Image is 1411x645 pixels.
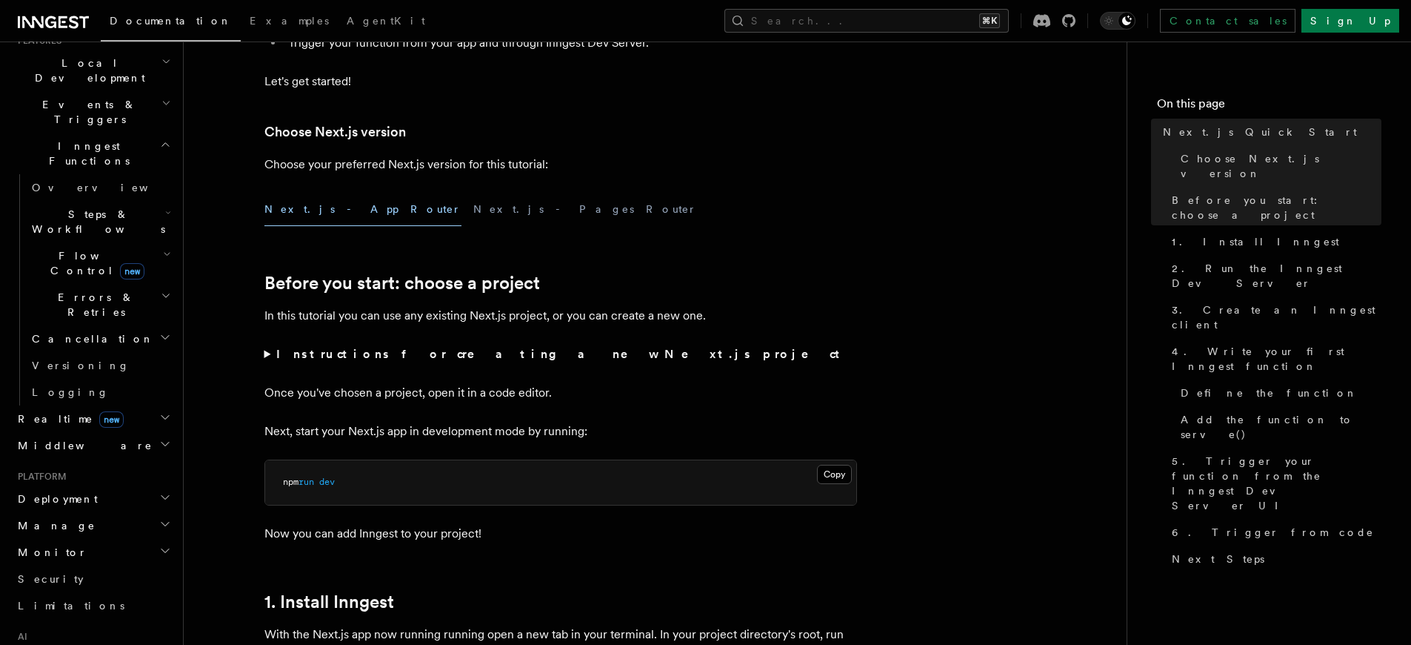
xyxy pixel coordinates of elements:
[26,174,174,201] a: Overview
[1163,125,1357,139] span: Next.js Quick Start
[12,174,174,406] div: Inngest Functions
[1175,406,1381,448] a: Add the function to serve()
[26,242,174,284] button: Flow Controlnew
[12,50,174,91] button: Local Development
[1172,193,1381,222] span: Before you start: choose a project
[338,4,434,40] a: AgentKit
[1172,234,1339,249] span: 1. Install Inngest
[26,248,163,278] span: Flow Control
[1181,151,1381,181] span: Choose Next.js version
[12,97,161,127] span: Events & Triggers
[1301,9,1399,33] a: Sign Up
[724,9,1009,33] button: Search...⌘K
[1157,95,1381,119] h4: On this page
[32,360,130,371] span: Versioning
[264,305,857,326] p: In this tutorial you can use any existing Next.js project, or you can create a new one.
[264,122,406,142] a: Choose Next.js version
[1100,12,1135,30] button: Toggle dark mode
[12,566,174,592] a: Security
[1172,261,1381,291] span: 2. Run the Inngest Dev Server
[12,592,174,619] a: Limitations
[12,631,27,643] span: AI
[264,383,857,403] p: Once you've chosen a project, open it in a code editor.
[26,201,174,242] button: Steps & Workflows
[1175,145,1381,187] a: Choose Next.js version
[32,182,184,193] span: Overview
[979,13,1000,28] kbd: ⌘K
[319,477,335,487] span: dev
[1166,187,1381,228] a: Before you start: choose a project
[473,193,697,226] button: Next.js - Pages Router
[101,4,241,42] a: Documentation
[12,539,174,566] button: Monitor
[12,406,174,432] button: Realtimenew
[298,477,314,487] span: run
[264,193,461,226] button: Next.js - App Router
[12,56,161,85] span: Local Development
[1166,255,1381,297] a: 2. Run the Inngest Dev Server
[12,139,160,168] span: Inngest Functions
[26,284,174,325] button: Errors & Retries
[1172,454,1381,513] span: 5. Trigger your function from the Inngest Dev Server UI
[250,15,329,27] span: Examples
[276,347,846,361] strong: Instructions for creating a new Next.js project
[1175,380,1381,406] a: Define the function
[1166,338,1381,380] a: 4. Write your first Inngest function
[1172,525,1374,540] span: 6. Trigger from code
[26,331,154,346] span: Cancellation
[347,15,425,27] span: AgentKit
[12,545,87,560] span: Monitor
[26,207,165,236] span: Steps & Workflows
[18,573,84,585] span: Security
[12,438,153,453] span: Middleware
[264,154,857,175] p: Choose your preferred Next.js version for this tutorial:
[264,273,540,294] a: Before you start: choose a project
[12,486,174,512] button: Deployment
[284,33,857,53] li: Trigger your function from your app and through Inngest Dev Server.
[12,518,96,533] span: Manage
[1166,546,1381,572] a: Next Steps
[264,592,394,612] a: 1. Install Inngest
[817,465,852,484] button: Copy
[1157,119,1381,145] a: Next.js Quick Start
[26,379,174,406] a: Logging
[1181,412,1381,442] span: Add the function to serve()
[12,411,124,426] span: Realtime
[1166,519,1381,546] a: 6. Trigger from code
[99,411,124,428] span: new
[26,290,161,320] span: Errors & Retries
[12,471,67,483] span: Platform
[283,477,298,487] span: npm
[264,523,857,544] p: Now you can add Inngest to your project!
[1160,9,1295,33] a: Contact sales
[1166,297,1381,338] a: 3. Create an Inngest client
[120,263,144,279] span: new
[1172,552,1264,566] span: Next Steps
[1166,448,1381,519] a: 5. Trigger your function from the Inngest Dev Server UI
[264,421,857,442] p: Next, start your Next.js app in development mode by running:
[1172,302,1381,332] span: 3. Create an Inngest client
[26,325,174,352] button: Cancellation
[1166,228,1381,255] a: 1. Install Inngest
[26,352,174,379] a: Versioning
[241,4,338,40] a: Examples
[12,432,174,459] button: Middleware
[12,91,174,133] button: Events & Triggers
[12,492,98,506] span: Deployment
[18,600,124,612] span: Limitations
[32,386,109,398] span: Logging
[12,133,174,174] button: Inngest Functions
[1181,386,1358,400] span: Define the function
[110,15,232,27] span: Documentation
[1172,344,1381,374] span: 4. Write your first Inngest function
[12,512,174,539] button: Manage
[264,71,857,92] p: Let's get started!
[264,344,857,365] summary: Instructions for creating a new Next.js project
